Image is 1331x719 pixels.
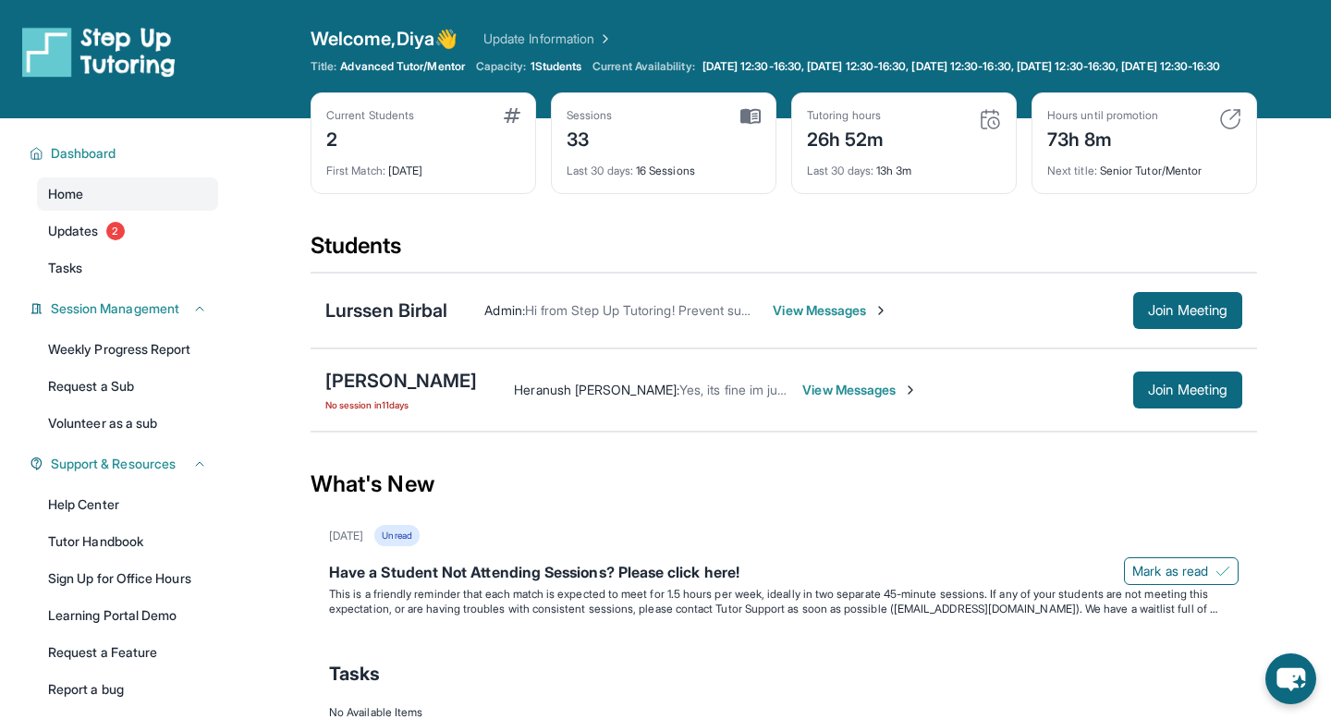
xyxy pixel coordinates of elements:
[48,185,83,203] span: Home
[483,30,613,48] a: Update Information
[48,222,99,240] span: Updates
[37,214,218,248] a: Updates2
[329,561,1239,587] div: Have a Student Not Attending Sessions? Please click here!
[43,299,207,318] button: Session Management
[326,123,414,152] div: 2
[802,381,918,399] span: View Messages
[567,108,613,123] div: Sessions
[484,302,524,318] span: Admin :
[531,59,582,74] span: 1 Students
[1148,384,1227,396] span: Join Meeting
[740,108,761,125] img: card
[1047,123,1158,152] div: 73h 8m
[37,407,218,440] a: Volunteer as a sub
[903,383,918,397] img: Chevron-Right
[326,152,520,178] div: [DATE]
[873,303,888,318] img: Chevron-Right
[979,108,1001,130] img: card
[37,251,218,285] a: Tasks
[37,525,218,558] a: Tutor Handbook
[37,333,218,366] a: Weekly Progress Report
[325,368,477,394] div: [PERSON_NAME]
[311,26,458,52] span: Welcome, Diya 👋
[311,231,1257,272] div: Students
[37,673,218,706] a: Report a bug
[48,259,82,277] span: Tasks
[1219,108,1241,130] img: card
[699,59,1225,74] a: [DATE] 12:30-16:30, [DATE] 12:30-16:30, [DATE] 12:30-16:30, [DATE] 12:30-16:30, [DATE] 12:30-16:30
[702,59,1221,74] span: [DATE] 12:30-16:30, [DATE] 12:30-16:30, [DATE] 12:30-16:30, [DATE] 12:30-16:30, [DATE] 12:30-16:30
[51,144,116,163] span: Dashboard
[43,144,207,163] button: Dashboard
[37,488,218,521] a: Help Center
[37,636,218,669] a: Request a Feature
[37,177,218,211] a: Home
[1265,653,1316,704] button: chat-button
[340,59,464,74] span: Advanced Tutor/Mentor
[37,599,218,632] a: Learning Portal Demo
[773,301,888,320] span: View Messages
[807,108,885,123] div: Tutoring hours
[1047,108,1158,123] div: Hours until promotion
[51,299,179,318] span: Session Management
[1148,305,1227,316] span: Join Meeting
[1215,564,1230,579] img: Mark as read
[106,222,125,240] span: 2
[37,370,218,403] a: Request a Sub
[326,108,414,123] div: Current Students
[567,164,633,177] span: Last 30 days :
[374,525,419,546] div: Unread
[329,529,363,543] div: [DATE]
[1133,292,1242,329] button: Join Meeting
[37,562,218,595] a: Sign Up for Office Hours
[1132,562,1208,580] span: Mark as read
[504,108,520,123] img: card
[807,123,885,152] div: 26h 52m
[1124,557,1239,585] button: Mark as read
[1047,152,1241,178] div: Senior Tutor/Mentor
[592,59,694,74] span: Current Availability:
[51,455,176,473] span: Support & Resources
[476,59,527,74] span: Capacity:
[807,152,1001,178] div: 13h 3m
[311,444,1257,525] div: What's New
[1047,164,1097,177] span: Next title :
[22,26,176,78] img: logo
[1133,372,1242,408] button: Join Meeting
[807,164,873,177] span: Last 30 days :
[679,382,853,397] span: Yes, its fine im just confirming
[311,59,336,74] span: Title:
[326,164,385,177] span: First Match :
[325,298,447,323] div: Lurssen Birbal
[43,455,207,473] button: Support & Resources
[329,587,1239,616] p: This is a friendly reminder that each match is expected to meet for 1.5 hours per week, ideally i...
[514,382,679,397] span: Heranush [PERSON_NAME] :
[567,152,761,178] div: 16 Sessions
[325,397,477,412] span: No session in 11 days
[567,123,613,152] div: 33
[594,30,613,48] img: Chevron Right
[329,661,380,687] span: Tasks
